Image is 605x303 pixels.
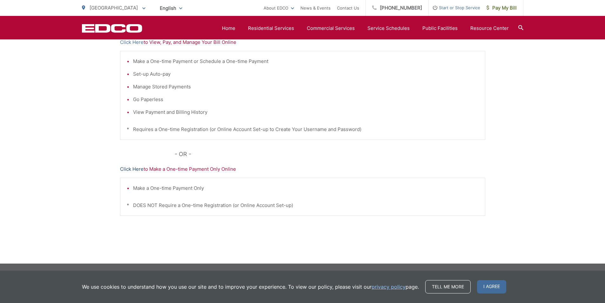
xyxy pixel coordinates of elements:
span: English [155,3,187,14]
li: Set-up Auto-pay [133,70,479,78]
a: Tell me more [425,280,471,293]
a: Contact Us [337,4,359,12]
a: Public Facilities [422,24,458,32]
span: Pay My Bill [487,4,517,12]
p: * DOES NOT Require a One-time Registration (or Online Account Set-up) [127,202,479,209]
a: Home [222,24,235,32]
a: Service Schedules [367,24,410,32]
p: to Make a One-time Payment Only Online [120,165,485,173]
li: Go Paperless [133,96,479,103]
p: to View, Pay, and Manage Your Bill Online [120,38,485,46]
a: Commercial Services [307,24,355,32]
a: About EDCO [264,4,294,12]
a: Residential Services [248,24,294,32]
span: [GEOGRAPHIC_DATA] [90,5,138,11]
li: Make a One-time Payment or Schedule a One-time Payment [133,58,479,65]
a: Resource Center [470,24,509,32]
li: View Payment and Billing History [133,108,479,116]
p: * Requires a One-time Registration (or Online Account Set-up to Create Your Username and Password) [127,126,479,133]
p: - OR - [175,149,485,159]
a: News & Events [300,4,331,12]
a: EDCD logo. Return to the homepage. [82,24,142,33]
a: Click Here [120,165,144,173]
li: Make a One-time Payment Only [133,184,479,192]
a: Click Here [120,38,144,46]
span: I agree [477,280,506,293]
p: We use cookies to understand how you use our site and to improve your experience. To view our pol... [82,283,419,291]
a: privacy policy [372,283,406,291]
li: Manage Stored Payments [133,83,479,91]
